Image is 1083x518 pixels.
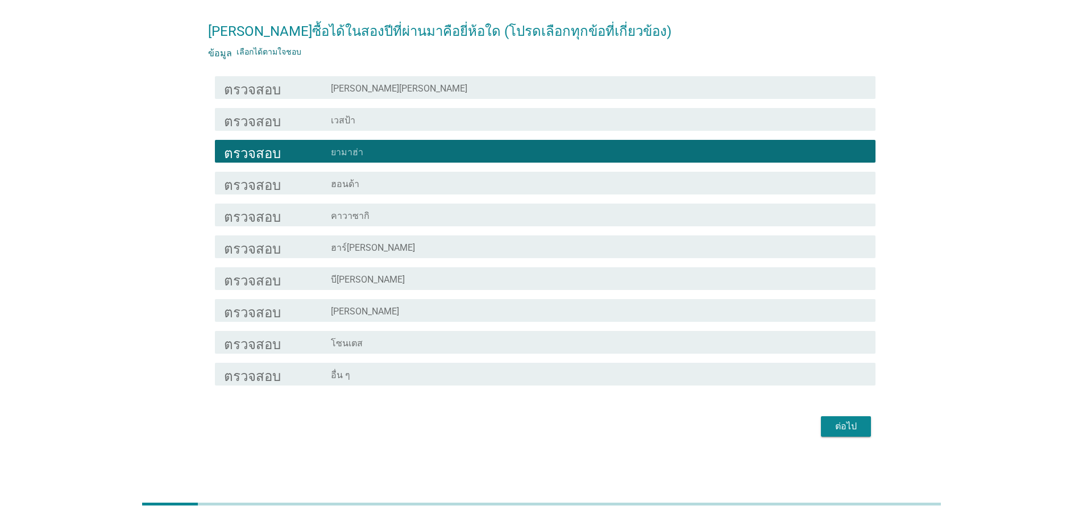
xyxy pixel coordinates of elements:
[331,338,363,349] font: โซนเตส
[331,370,350,380] font: อื่น ๆ
[236,47,301,56] font: เลือกได้ตามใจชอบ
[224,272,281,285] font: ตรวจสอบ
[224,113,281,126] font: ตรวจสอบ
[224,144,281,158] font: ตรวจสอบ
[331,242,415,253] font: ฮาร์[PERSON_NAME]
[208,47,232,56] font: ข้อมูล
[331,210,370,221] font: คาวาซากิ
[208,23,671,39] font: [PERSON_NAME]ซื้อได้ในสองปีที่ผ่านมาคือยี่ห้อใด (โปรดเลือกทุกข้อที่เกี่ยวข้อง)
[224,335,281,349] font: ตรวจสอบ
[331,179,359,189] font: ฮอนด้า
[224,304,281,317] font: ตรวจสอบ
[224,176,281,190] font: ตรวจสอบ
[331,274,405,285] font: บี[PERSON_NAME]
[331,306,399,317] font: [PERSON_NAME]
[331,115,355,126] font: เวสป้า
[224,240,281,254] font: ตรวจสอบ
[224,208,281,222] font: ตรวจสอบ
[821,416,871,437] button: ต่อไป
[331,147,363,158] font: ยามาฮ่า
[331,83,467,94] font: [PERSON_NAME][PERSON_NAME]
[224,81,281,94] font: ตรวจสอบ
[835,421,857,432] font: ต่อไป
[224,367,281,381] font: ตรวจสอบ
